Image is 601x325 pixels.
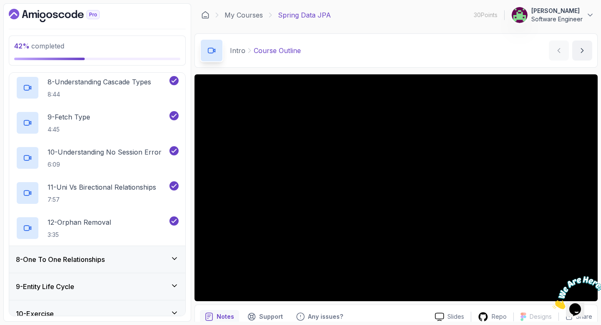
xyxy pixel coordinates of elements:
span: 42 % [14,42,30,50]
p: 7:57 [48,196,156,204]
a: Repo [471,312,513,322]
button: notes button [200,310,239,323]
a: Slides [428,312,471,321]
iframe: 1 - Course Outline [194,74,598,301]
p: 4:45 [48,125,90,134]
p: Software Engineer [531,15,583,23]
button: 8-Understanding Cascade Types8:44 [16,76,179,99]
p: Repo [492,312,507,321]
button: Feedback button [291,310,348,323]
a: Dashboard [9,9,119,22]
p: 6:09 [48,160,162,169]
p: 9 - Fetch Type [48,112,90,122]
p: 12 - Orphan Removal [48,217,111,227]
p: 3:35 [48,231,111,239]
a: My Courses [225,10,263,20]
img: user profile image [512,7,528,23]
button: previous content [549,41,569,61]
p: Any issues? [308,312,343,321]
span: 1 [3,3,7,10]
button: 8-One To One Relationships [9,246,185,273]
a: Dashboard [201,11,210,19]
span: completed [14,42,64,50]
p: Designs [530,312,552,321]
p: 11 - Uni Vs Birectional Relationships [48,182,156,192]
p: Intro [230,46,245,56]
button: Support button [242,310,288,323]
p: 30 Points [474,11,497,19]
p: 8:44 [48,90,151,99]
img: Chat attention grabber [3,3,55,36]
p: Slides [447,312,464,321]
button: 11-Uni Vs Birectional Relationships7:57 [16,181,179,205]
button: 9-Entity Life Cycle [9,273,185,300]
button: 9-Fetch Type4:45 [16,111,179,135]
p: Spring Data JPA [278,10,331,20]
h3: 10 - Exercise [16,309,54,319]
p: 8 - Understanding Cascade Types [48,77,151,87]
h3: 8 - One To One Relationships [16,254,105,264]
button: user profile image[PERSON_NAME]Software Engineer [511,7,594,23]
p: [PERSON_NAME] [531,7,583,15]
button: next content [572,41,592,61]
button: 12-Orphan Removal3:35 [16,216,179,240]
h3: 9 - Entity Life Cycle [16,282,74,292]
button: 10-Understanding No Session Error6:09 [16,146,179,170]
p: 10 - Understanding No Session Error [48,147,162,157]
p: Support [259,312,283,321]
p: Notes [217,312,234,321]
iframe: chat widget [549,273,601,312]
button: Share [558,312,592,321]
p: Course Outline [254,46,301,56]
p: Share [576,312,592,321]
